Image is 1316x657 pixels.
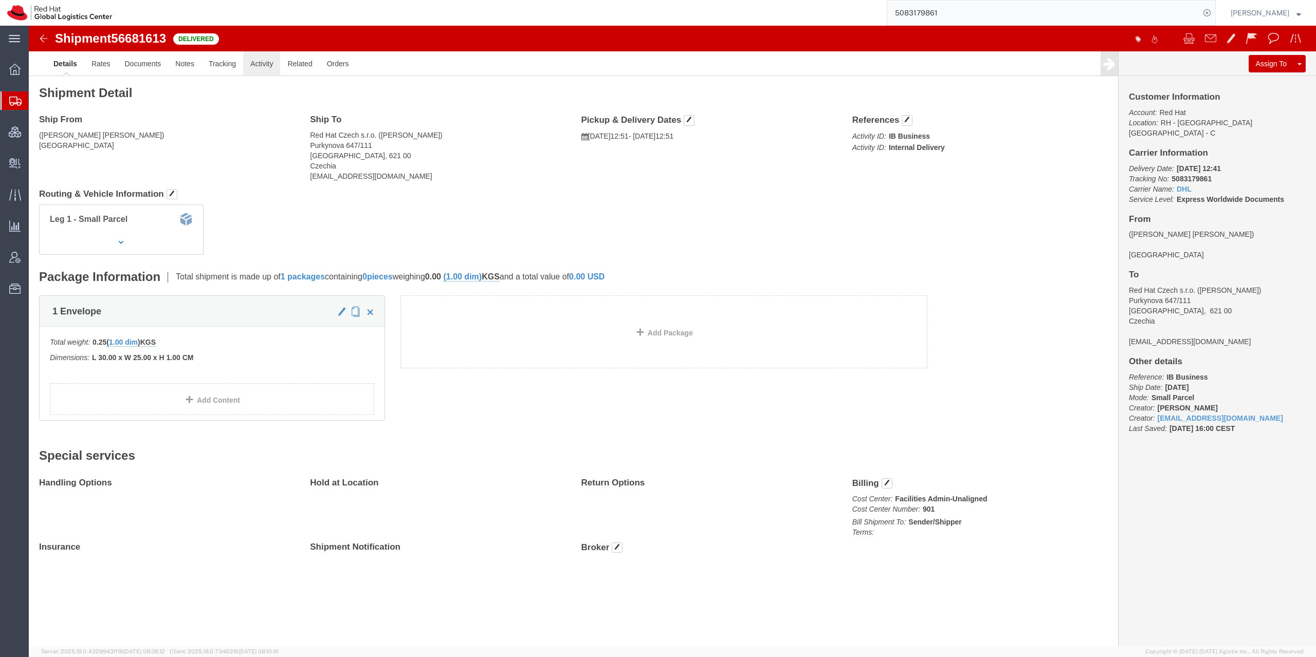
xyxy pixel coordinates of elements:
[41,648,165,654] span: Server: 2025.18.0-4329943ff18
[887,1,1200,25] input: Search for shipment number, reference number
[170,648,279,654] span: Client: 2025.18.0-7346316
[1230,7,1302,19] button: [PERSON_NAME]
[29,26,1316,646] iframe: FS Legacy Container
[1145,647,1304,656] span: Copyright © [DATE]-[DATE] Agistix Inc., All Rights Reserved
[1231,7,1289,18] span: Eva Ruzickova
[239,648,279,654] span: [DATE] 08:10:16
[7,5,112,21] img: logo
[123,648,165,654] span: [DATE] 08:38:12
